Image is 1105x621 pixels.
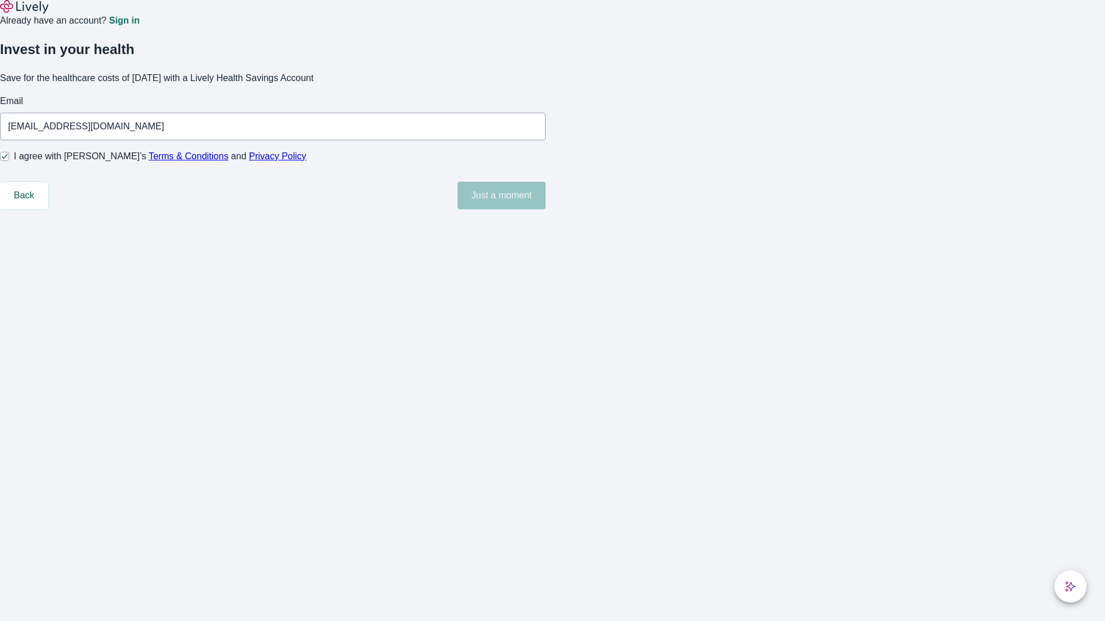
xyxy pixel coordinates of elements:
svg: Lively AI Assistant [1065,581,1076,592]
a: Terms & Conditions [148,151,228,161]
button: chat [1054,570,1087,603]
span: I agree with [PERSON_NAME]’s and [14,149,306,163]
a: Privacy Policy [249,151,307,161]
a: Sign in [109,16,139,25]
